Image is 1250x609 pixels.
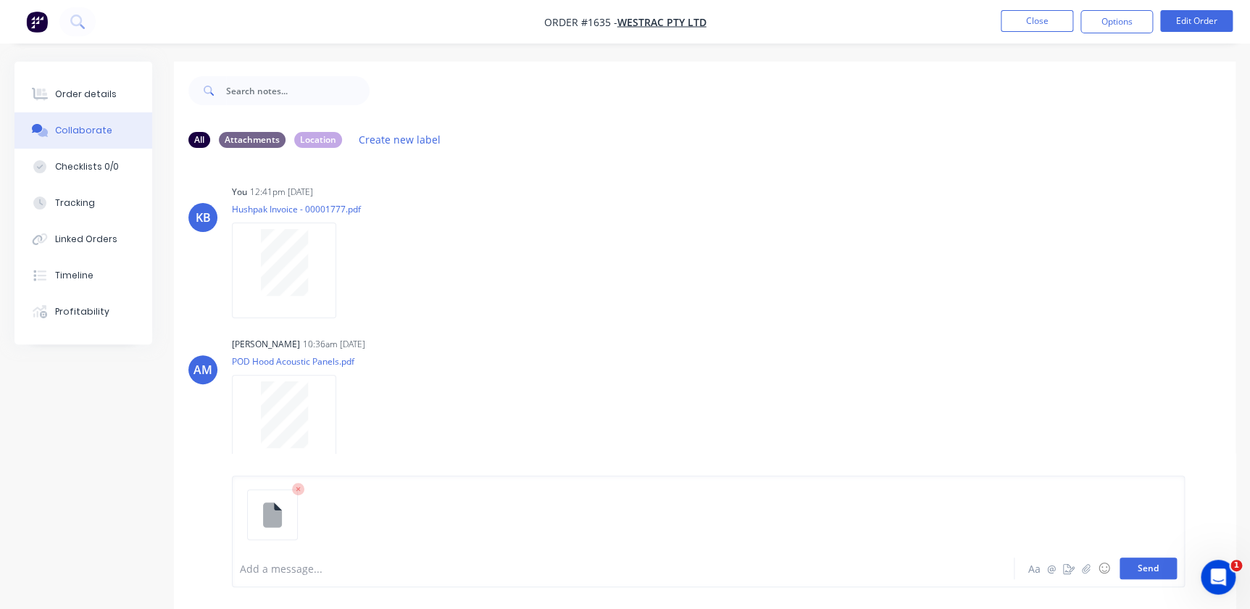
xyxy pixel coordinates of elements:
[55,305,109,318] div: Profitability
[544,15,617,29] span: Order #1635 -
[196,209,211,226] div: KB
[14,221,152,257] button: Linked Orders
[351,130,448,149] button: Create new label
[303,338,365,351] div: 10:36am [DATE]
[1095,560,1112,577] button: ☺
[14,294,152,330] button: Profitability
[14,112,152,149] button: Collaborate
[232,203,361,215] p: Hushpak Invoice - 00001777.pdf
[14,185,152,221] button: Tracking
[1025,560,1043,577] button: Aa
[232,186,247,199] div: You
[55,160,119,173] div: Checklists 0/0
[55,196,95,210] div: Tracking
[26,11,48,33] img: Factory
[1160,10,1233,32] button: Edit Order
[1230,560,1242,571] span: 1
[193,361,212,378] div: AM
[14,149,152,185] button: Checklists 0/0
[617,15,707,29] a: WesTrac Pty Ltd
[294,132,342,148] div: Location
[219,132,286,148] div: Attachments
[55,88,117,101] div: Order details
[232,338,300,351] div: [PERSON_NAME]
[232,355,354,368] p: POD Hood Acoustic Panels.pdf
[1120,558,1177,579] button: Send
[55,124,112,137] div: Collaborate
[1080,10,1153,33] button: Options
[1043,560,1060,577] button: @
[250,186,313,199] div: 12:41pm [DATE]
[14,257,152,294] button: Timeline
[55,233,117,246] div: Linked Orders
[226,76,370,105] input: Search notes...
[55,269,93,282] div: Timeline
[1201,560,1236,594] iframe: Intercom live chat
[188,132,210,148] div: All
[14,76,152,112] button: Order details
[1001,10,1073,32] button: Close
